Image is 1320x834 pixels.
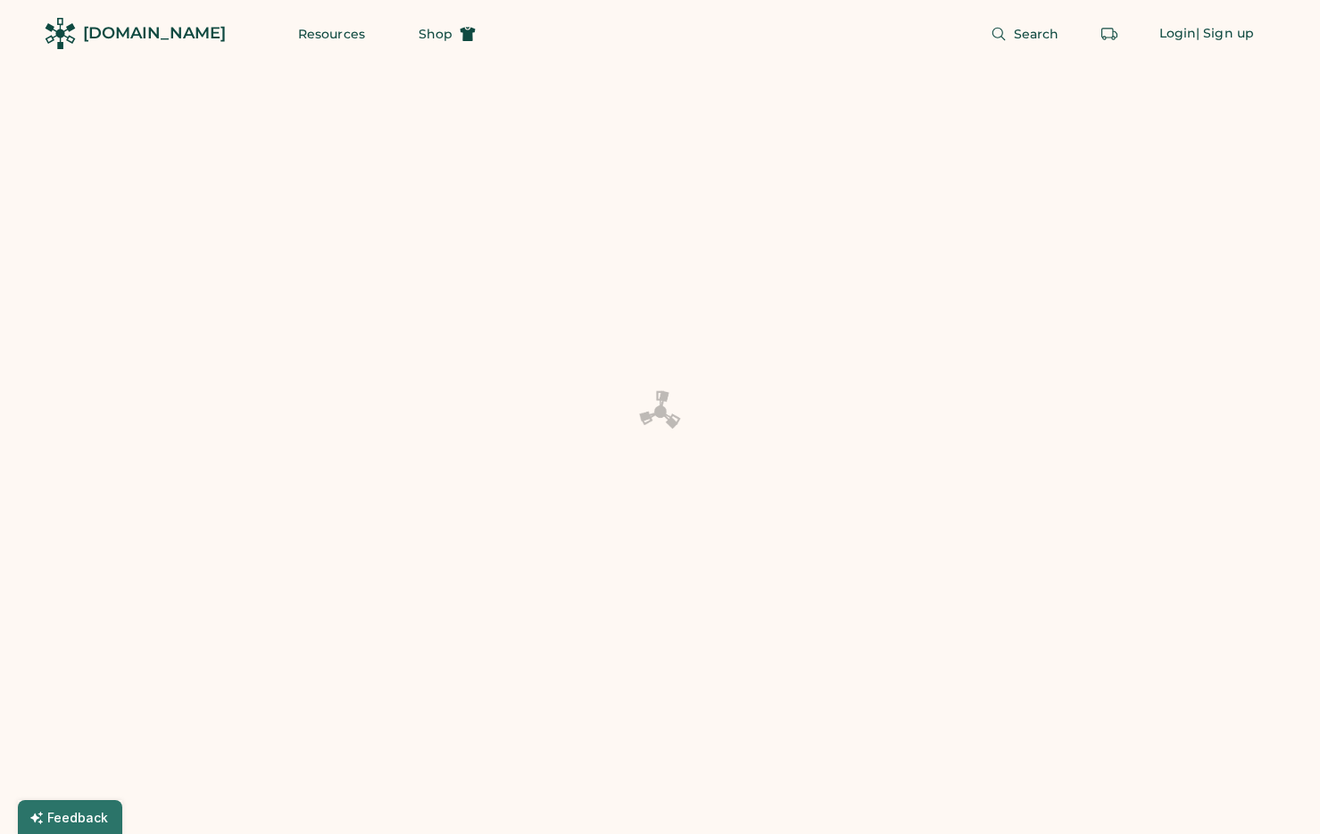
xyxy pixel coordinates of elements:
div: | Sign up [1196,25,1254,43]
span: Search [1014,28,1059,40]
span: Shop [419,28,452,40]
img: Platens-Black-Loader-Spin-rich%20black.webp [639,389,682,434]
button: Retrieve an order [1092,16,1127,52]
img: Rendered Logo - Screens [45,18,76,49]
button: Resources [277,16,386,52]
button: Search [969,16,1081,52]
button: Shop [397,16,497,52]
div: [DOMAIN_NAME] [83,22,226,45]
div: Login [1159,25,1197,43]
